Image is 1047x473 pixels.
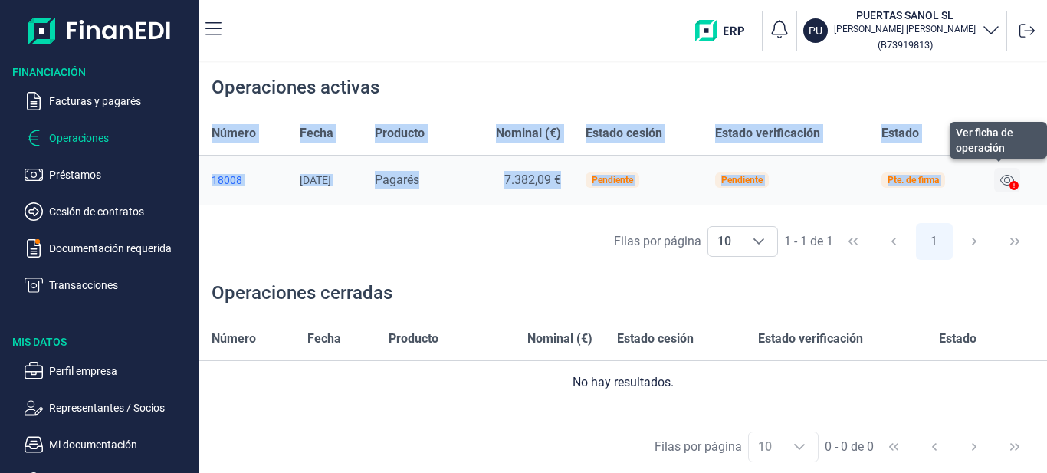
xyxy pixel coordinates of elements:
span: Estado verificación [758,330,863,348]
span: Nominal (€) [527,330,592,348]
span: Estado cesión [586,124,662,143]
div: Choose [781,432,818,462]
button: Representantes / Socios [25,399,193,417]
p: Préstamos [49,166,193,184]
button: Documentación requerida [25,239,193,258]
button: Perfil empresa [25,362,193,380]
span: 7.382,09 € [504,172,561,187]
button: Next Page [956,223,993,260]
p: Cesión de contratos [49,202,193,221]
p: Transacciones [49,276,193,294]
div: Choose [740,227,777,256]
div: Filas por página [655,438,742,456]
span: Fecha [300,124,333,143]
p: Facturas y pagarés [49,92,193,110]
p: [PERSON_NAME] [PERSON_NAME] [834,23,976,35]
p: Representantes / Socios [49,399,193,417]
button: Operaciones [25,129,193,147]
span: Número [212,124,256,143]
button: Last Page [996,223,1033,260]
button: First Page [875,429,912,465]
a: 18008 [212,174,275,186]
div: Filas por página [614,232,701,251]
span: Estado cesión [617,330,694,348]
button: Previous Page [916,429,953,465]
div: No hay resultados. [212,373,1035,392]
span: Estado [939,330,976,348]
span: Número [212,330,256,348]
button: Previous Page [875,223,912,260]
img: erp [695,20,756,41]
button: Cesión de contratos [25,202,193,221]
div: Pendiente [592,176,633,185]
button: Mi documentación [25,435,193,454]
span: Producto [375,124,425,143]
span: Pagarés [375,172,419,187]
span: 0 - 0 de 0 [825,441,874,453]
span: Estado verificación [715,124,820,143]
img: Logo de aplicación [28,12,172,49]
p: Operaciones [49,129,193,147]
span: Nominal (€) [496,124,561,143]
p: PU [809,23,822,38]
button: Last Page [996,429,1033,465]
p: Mi documentación [49,435,193,454]
div: Operaciones activas [212,75,379,100]
p: Documentación requerida [49,239,193,258]
span: Fecha [307,330,341,348]
button: Transacciones [25,276,193,294]
small: Copiar cif [878,39,933,51]
p: Perfil empresa [49,362,193,380]
span: 10 [708,227,740,256]
span: 1 - 1 de 1 [784,235,833,248]
button: Page 1 [916,223,953,260]
span: Producto [389,330,438,348]
button: First Page [835,223,871,260]
div: Operaciones cerradas [212,281,392,305]
div: Pendiente [721,176,763,185]
button: PUPUERTAS SANOL SL[PERSON_NAME] [PERSON_NAME](B73919813) [803,8,1000,54]
span: Estado [881,124,919,143]
h3: PUERTAS SANOL SL [834,8,976,23]
button: Next Page [956,429,993,465]
div: [DATE] [300,174,350,186]
div: Pte. de firma [888,176,939,185]
button: Préstamos [25,166,193,184]
button: Facturas y pagarés [25,92,193,110]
